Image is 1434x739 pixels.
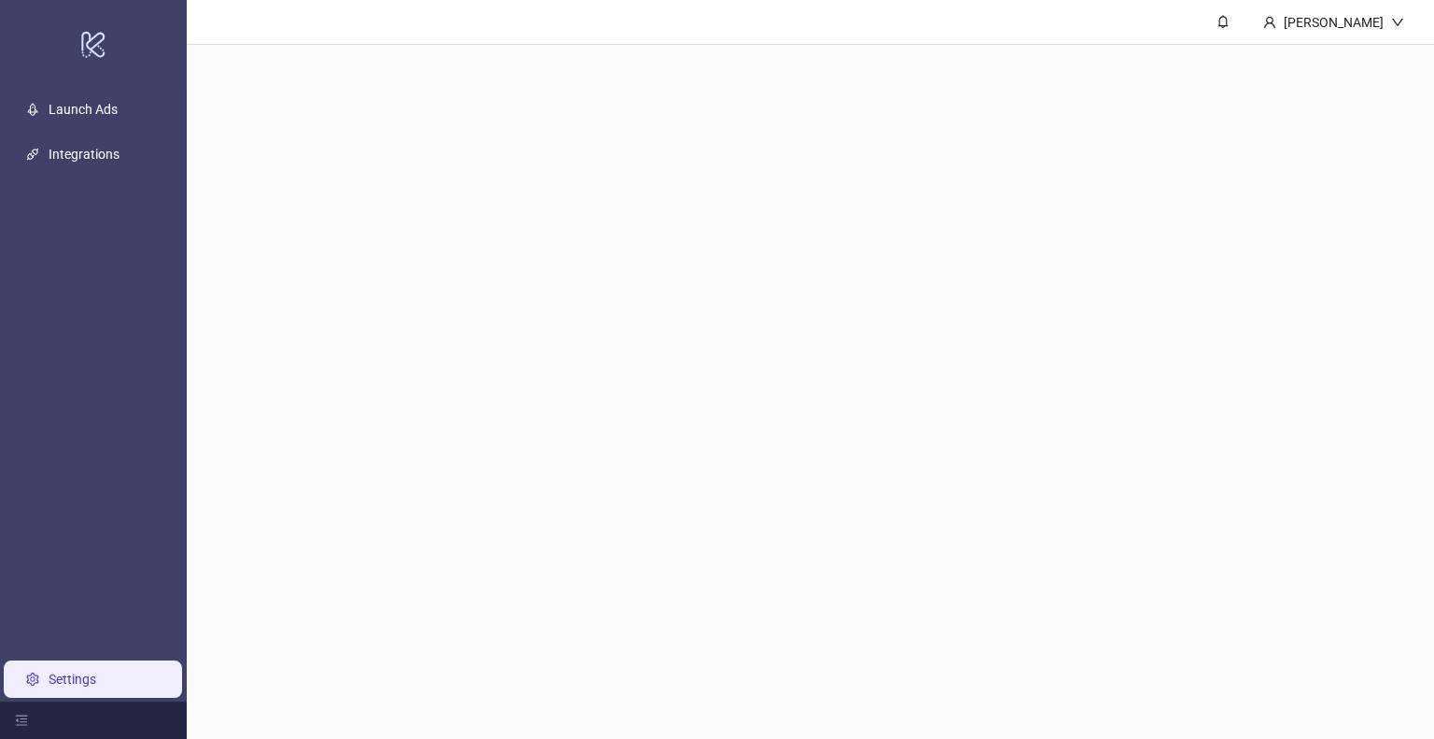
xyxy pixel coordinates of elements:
span: menu-fold [15,714,28,727]
span: down [1391,16,1404,29]
span: bell [1216,15,1230,28]
div: [PERSON_NAME] [1276,12,1391,33]
a: Integrations [49,147,119,162]
span: user [1263,16,1276,29]
a: Settings [49,672,96,687]
a: Launch Ads [49,102,118,117]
